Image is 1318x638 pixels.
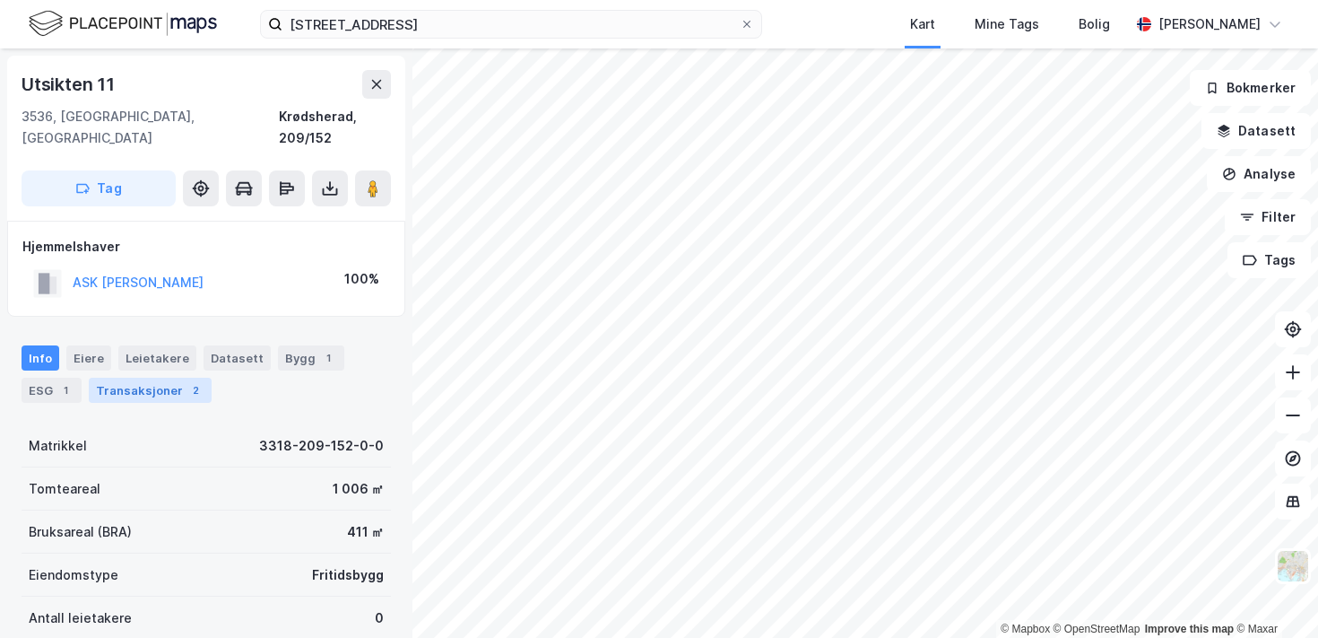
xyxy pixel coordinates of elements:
[29,607,132,629] div: Antall leietakere
[29,521,132,543] div: Bruksareal (BRA)
[319,349,337,367] div: 1
[344,268,379,290] div: 100%
[22,106,279,149] div: 3536, [GEOGRAPHIC_DATA], [GEOGRAPHIC_DATA]
[1227,242,1311,278] button: Tags
[29,478,100,500] div: Tomteareal
[1228,552,1318,638] iframe: Chat Widget
[975,13,1039,35] div: Mine Tags
[186,381,204,399] div: 2
[910,13,935,35] div: Kart
[1054,623,1140,635] a: OpenStreetMap
[347,521,384,543] div: 411 ㎡
[278,345,344,371] div: Bygg
[1276,549,1310,583] img: Z
[375,607,384,629] div: 0
[1201,113,1311,149] button: Datasett
[1079,13,1110,35] div: Bolig
[1190,70,1311,106] button: Bokmerker
[1145,623,1234,635] a: Improve this map
[312,564,384,586] div: Fritidsbygg
[1228,552,1318,638] div: Kontrollprogram for chat
[56,381,74,399] div: 1
[89,378,212,403] div: Transaksjoner
[204,345,271,371] div: Datasett
[1225,199,1311,235] button: Filter
[22,345,59,371] div: Info
[333,478,384,500] div: 1 006 ㎡
[1158,13,1261,35] div: [PERSON_NAME]
[259,435,384,457] div: 3318-209-152-0-0
[22,170,176,206] button: Tag
[29,435,87,457] div: Matrikkel
[22,378,82,403] div: ESG
[29,564,118,586] div: Eiendomstype
[279,106,391,149] div: Krødsherad, 209/152
[66,345,111,371] div: Eiere
[1207,156,1311,192] button: Analyse
[1001,623,1050,635] a: Mapbox
[118,345,196,371] div: Leietakere
[282,11,740,38] input: Søk på adresse, matrikkel, gårdeiere, leietakere eller personer
[29,8,217,39] img: logo.f888ab2527a4732fd821a326f86c7f29.svg
[22,236,390,258] div: Hjemmelshaver
[22,70,118,99] div: Utsikten 11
